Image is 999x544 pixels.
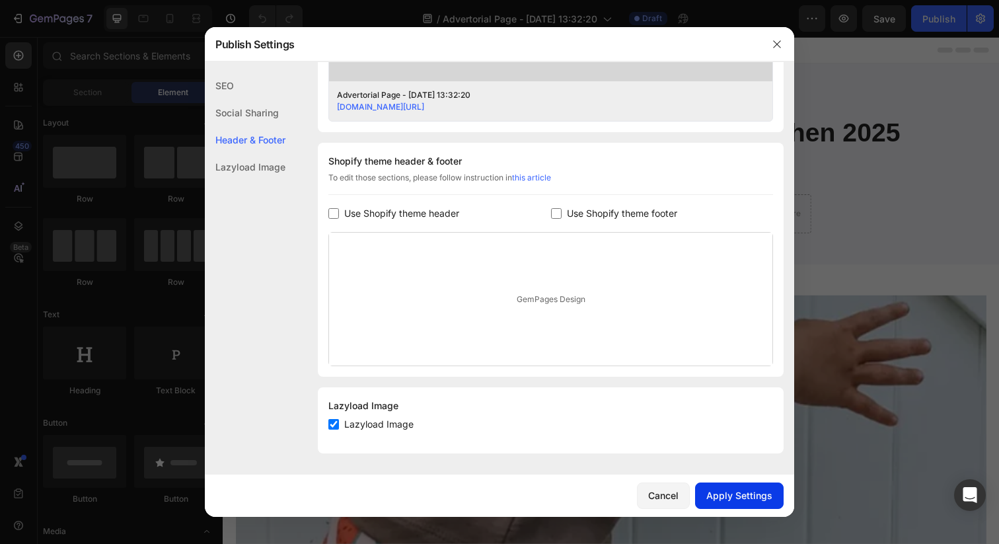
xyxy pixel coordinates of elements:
a: this article [512,173,551,182]
strong: 5 Gründe, warum diese Trainingshöschen 2025 unverzichtbar sind! [101,83,692,146]
div: Apply Settings [706,488,772,502]
div: Drop element here [519,175,589,186]
div: GemPages Design [329,233,772,366]
div: Shopify theme header & footer [328,153,773,169]
button: Apply Settings [695,483,784,509]
a: [DOMAIN_NAME][URL] [337,102,424,112]
div: Lazyload Image [205,153,285,180]
div: SEO [205,72,285,99]
div: Cancel [648,488,679,502]
div: Advertorial Page - [DATE] 13:32:20 [337,89,744,101]
p: zuletzt aktualisiert im [DATE] | 8.152 Aufrufe [308,175,475,186]
div: Open Intercom Messenger [954,479,986,511]
div: To edit those sections, please follow instruction in [328,172,773,195]
span: Use Shopify theme header [344,206,459,221]
div: Social Sharing [205,99,285,126]
strong: [PERSON_NAME] [211,175,300,186]
div: Publish Settings [205,27,760,61]
span: ⭐⭐⭐⭐⭐ 20.000+ glückliche Eltern vertrauen bereits auf Lillibu [238,59,555,71]
div: Header & Footer [205,126,285,153]
span: Lazyload Image [344,416,414,432]
button: Cancel [637,483,690,509]
p: Von [194,174,301,188]
span: Use Shopify theme footer [567,206,677,221]
div: Lazyload Image [328,398,773,414]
